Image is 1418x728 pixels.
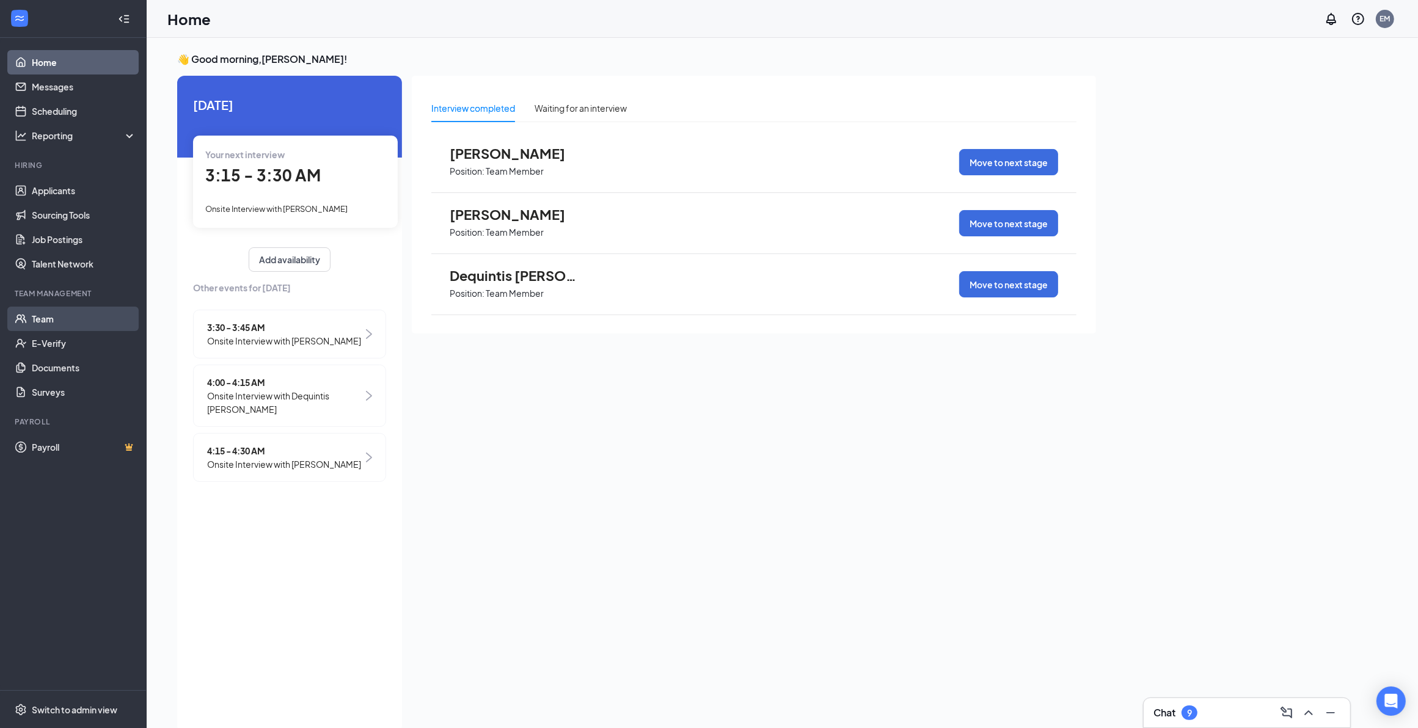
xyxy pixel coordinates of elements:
[32,380,136,404] a: Surveys
[1187,708,1192,718] div: 9
[13,12,26,24] svg: WorkstreamLogo
[431,101,515,115] div: Interview completed
[32,99,136,123] a: Scheduling
[959,210,1058,236] button: Move to next stage
[167,9,211,29] h1: Home
[1321,703,1340,723] button: Minimize
[450,268,584,283] span: Dequintis [PERSON_NAME]
[15,288,134,299] div: Team Management
[1324,12,1339,26] svg: Notifications
[207,389,363,416] span: Onsite Interview with Dequintis [PERSON_NAME]
[486,166,544,177] p: Team Member
[193,281,386,294] span: Other events for [DATE]
[32,178,136,203] a: Applicants
[535,101,627,115] div: Waiting for an interview
[205,149,285,160] span: Your next interview
[32,50,136,75] a: Home
[32,75,136,99] a: Messages
[15,704,27,716] svg: Settings
[118,13,130,25] svg: Collapse
[959,271,1058,297] button: Move to next stage
[15,160,134,170] div: Hiring
[1279,705,1294,720] svg: ComposeMessage
[450,166,484,177] p: Position:
[1299,703,1318,723] button: ChevronUp
[32,203,136,227] a: Sourcing Tools
[959,149,1058,175] button: Move to next stage
[205,165,321,185] span: 3:15 - 3:30 AM
[15,129,27,142] svg: Analysis
[193,95,386,114] span: [DATE]
[32,355,136,380] a: Documents
[32,227,136,252] a: Job Postings
[32,252,136,276] a: Talent Network
[207,376,363,389] span: 4:00 - 4:15 AM
[32,435,136,459] a: PayrollCrown
[1380,13,1391,24] div: EM
[450,288,484,299] p: Position:
[32,129,137,142] div: Reporting
[1323,705,1338,720] svg: Minimize
[1153,706,1175,719] h3: Chat
[450,145,584,161] span: [PERSON_NAME]
[450,206,584,222] span: [PERSON_NAME]
[486,227,544,238] p: Team Member
[15,417,134,427] div: Payroll
[207,321,361,334] span: 3:30 - 3:45 AM
[32,704,117,716] div: Switch to admin view
[32,331,136,355] a: E-Verify
[249,247,331,272] button: Add availability
[486,288,544,299] p: Team Member
[207,457,361,471] span: Onsite Interview with [PERSON_NAME]
[207,444,361,457] span: 4:15 - 4:30 AM
[1301,705,1316,720] svg: ChevronUp
[205,204,348,214] span: Onsite Interview with [PERSON_NAME]
[32,307,136,331] a: Team
[450,227,484,238] p: Position:
[177,53,1096,66] h3: 👋 Good morning, [PERSON_NAME] !
[207,334,361,348] span: Onsite Interview with [PERSON_NAME]
[1277,703,1296,723] button: ComposeMessage
[1376,686,1406,716] div: Open Intercom Messenger
[1351,12,1365,26] svg: QuestionInfo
